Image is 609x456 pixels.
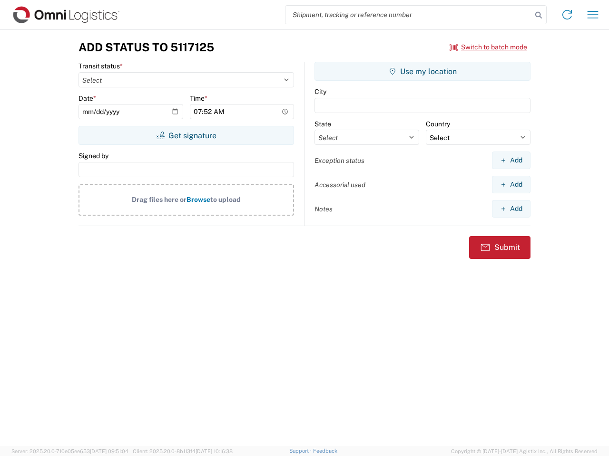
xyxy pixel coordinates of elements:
[314,156,364,165] label: Exception status
[469,236,530,259] button: Submit
[450,39,527,55] button: Switch to batch mode
[210,196,241,203] span: to upload
[79,94,96,103] label: Date
[79,152,108,160] label: Signed by
[79,40,214,54] h3: Add Status to 5117125
[492,176,530,193] button: Add
[187,196,210,203] span: Browse
[314,87,326,96] label: City
[79,126,294,145] button: Get signature
[313,448,337,454] a: Feedback
[451,447,598,456] span: Copyright © [DATE]-[DATE] Agistix Inc., All Rights Reserved
[133,448,233,454] span: Client: 2025.20.0-8b113f4
[79,62,123,70] label: Transit status
[314,120,331,128] label: State
[492,200,530,218] button: Add
[11,448,128,454] span: Server: 2025.20.0-710e05ee653
[289,448,313,454] a: Support
[492,152,530,169] button: Add
[90,448,128,454] span: [DATE] 09:51:04
[132,196,187,203] span: Drag files here or
[190,94,207,103] label: Time
[314,62,530,81] button: Use my location
[285,6,532,24] input: Shipment, tracking or reference number
[314,180,365,189] label: Accessorial used
[314,205,333,213] label: Notes
[196,448,233,454] span: [DATE] 10:16:38
[426,120,450,128] label: Country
